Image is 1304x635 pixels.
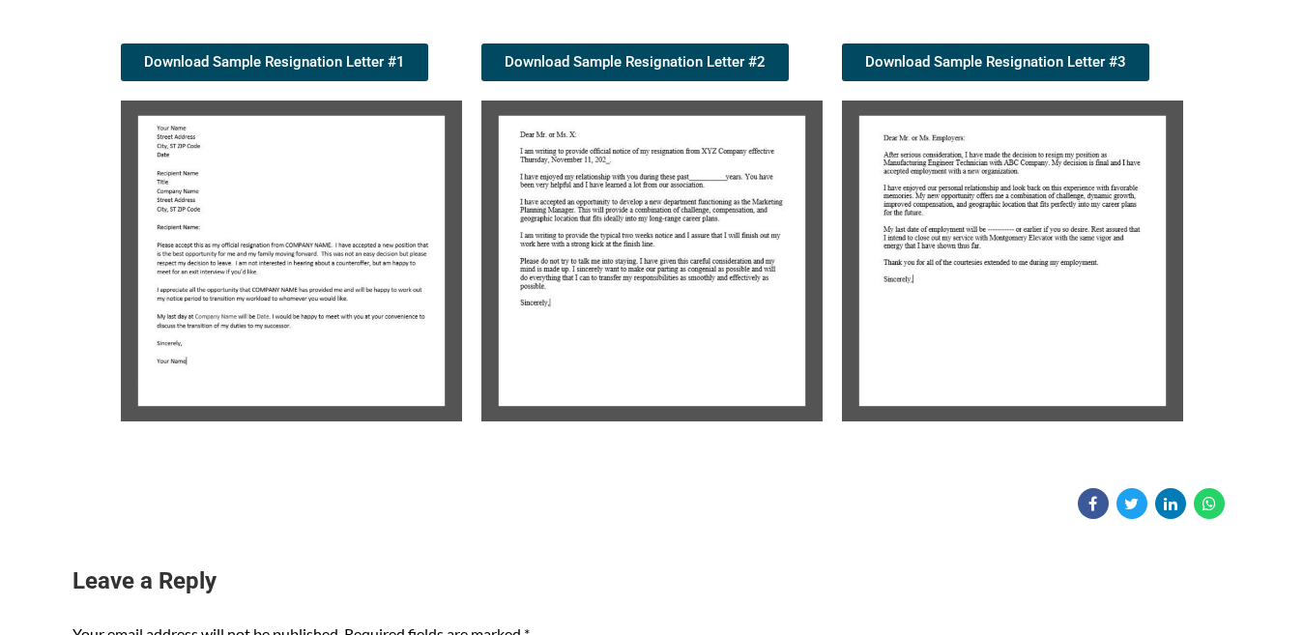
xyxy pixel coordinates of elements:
[481,43,789,81] a: Download Sample Resignation Letter #2
[1155,488,1186,519] a: Share on Linkedin
[1194,488,1225,519] a: Share on WhatsApp
[1116,488,1147,519] a: Share on Twitter
[121,43,428,81] a: Download Sample Resignation Letter #1
[505,55,766,70] span: Download Sample Resignation Letter #2
[842,43,1149,81] a: Download Sample Resignation Letter #3
[865,55,1126,70] span: Download Sample Resignation Letter #3
[72,565,1232,598] h3: Leave a Reply
[144,55,405,70] span: Download Sample Resignation Letter #1
[1078,488,1109,519] a: Share on Facebook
